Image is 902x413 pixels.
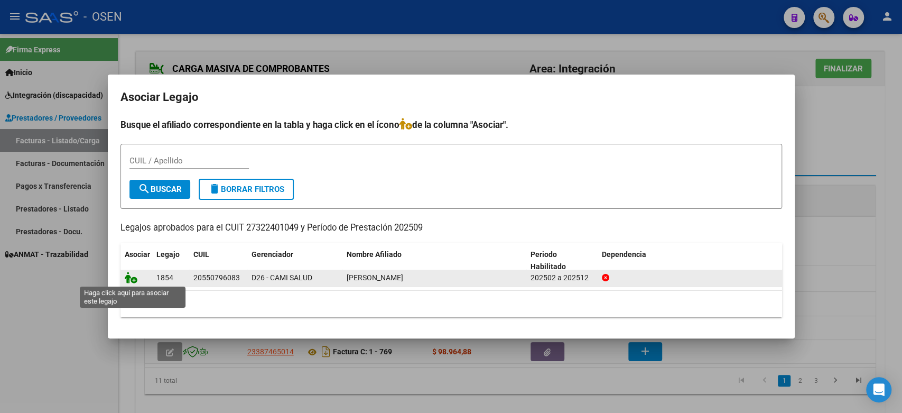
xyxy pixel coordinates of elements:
h4: Busque el afiliado correspondiente en la tabla y haga click en el ícono de la columna "Asociar". [120,118,782,132]
span: Borrar Filtros [208,185,284,194]
datatable-header-cell: Legajo [152,243,189,278]
span: 1854 [156,273,173,282]
div: 202502 a 202512 [531,272,593,284]
datatable-header-cell: Periodo Habilitado [526,243,598,278]
span: Periodo Habilitado [531,250,566,271]
datatable-header-cell: CUIL [189,243,247,278]
span: Asociar [125,250,150,259]
div: Open Intercom Messenger [866,377,891,402]
div: 1 registros [120,291,782,317]
span: TABORDA DANTE BENJAMIN [347,273,403,282]
h2: Asociar Legajo [120,87,782,107]
button: Buscar [129,180,190,199]
mat-icon: delete [208,182,221,195]
datatable-header-cell: Nombre Afiliado [342,243,527,278]
p: Legajos aprobados para el CUIT 27322401049 y Período de Prestación 202509 [120,222,782,235]
span: D26 - CAMI SALUD [252,273,312,282]
span: Gerenciador [252,250,293,259]
datatable-header-cell: Gerenciador [247,243,342,278]
span: Legajo [156,250,180,259]
datatable-header-cell: Dependencia [598,243,782,278]
span: Dependencia [602,250,646,259]
span: Nombre Afiliado [347,250,402,259]
div: 20550796083 [193,272,240,284]
span: Buscar [138,185,182,194]
button: Borrar Filtros [199,179,294,200]
span: CUIL [193,250,209,259]
mat-icon: search [138,182,151,195]
datatable-header-cell: Asociar [120,243,152,278]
